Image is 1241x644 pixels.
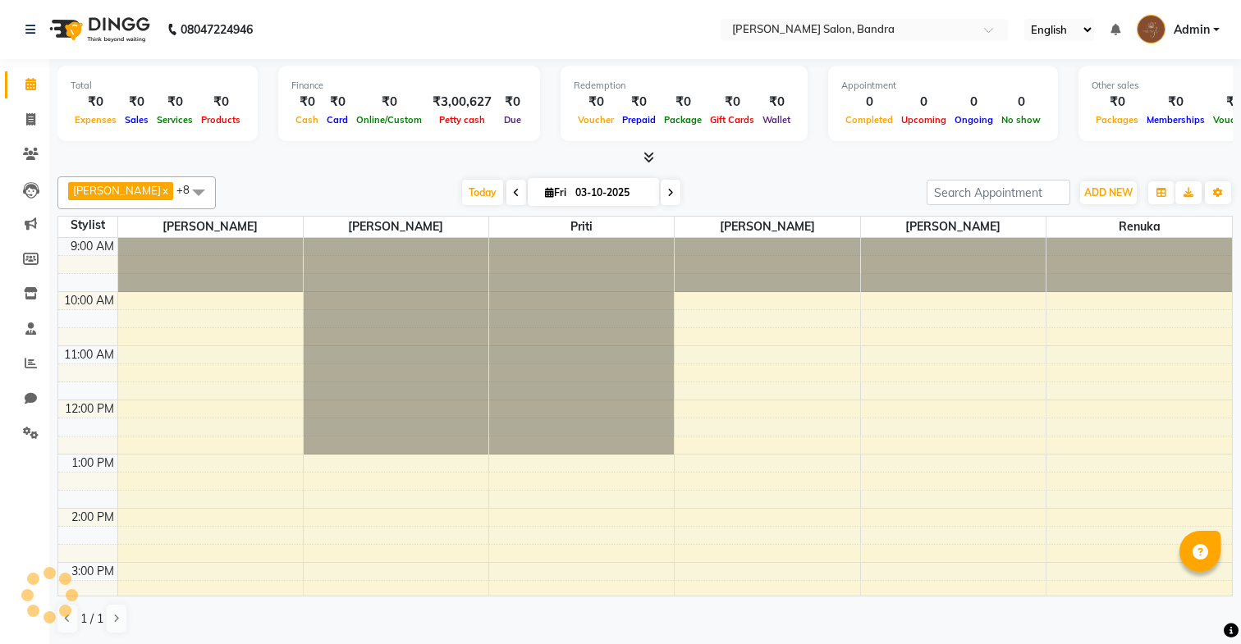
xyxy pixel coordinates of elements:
[841,79,1045,93] div: Appointment
[1084,186,1133,199] span: ADD NEW
[291,79,527,93] div: Finance
[950,93,997,112] div: 0
[950,114,997,126] span: Ongoing
[118,217,303,237] span: [PERSON_NAME]
[574,79,795,93] div: Redemption
[1046,217,1232,237] span: Renuka
[1174,21,1210,39] span: Admin
[574,93,618,112] div: ₹0
[706,93,758,112] div: ₹0
[997,114,1045,126] span: No show
[80,610,103,628] span: 1 / 1
[574,114,618,126] span: Voucher
[1092,114,1143,126] span: Packages
[1143,114,1209,126] span: Memberships
[435,114,489,126] span: Petty cash
[541,186,570,199] span: Fri
[352,114,426,126] span: Online/Custom
[153,114,197,126] span: Services
[570,180,653,205] input: 2025-10-03
[500,114,525,126] span: Due
[660,114,706,126] span: Package
[197,114,245,126] span: Products
[618,114,660,126] span: Prepaid
[861,217,1046,237] span: [PERSON_NAME]
[1092,93,1143,112] div: ₹0
[758,93,795,112] div: ₹0
[675,217,859,237] span: [PERSON_NAME]
[323,93,352,112] div: ₹0
[352,93,426,112] div: ₹0
[121,93,153,112] div: ₹0
[841,93,897,112] div: 0
[62,400,117,418] div: 12:00 PM
[997,93,1045,112] div: 0
[197,93,245,112] div: ₹0
[758,114,795,126] span: Wallet
[897,93,950,112] div: 0
[68,509,117,526] div: 2:00 PM
[58,217,117,234] div: Stylist
[71,79,245,93] div: Total
[1080,181,1137,204] button: ADD NEW
[153,93,197,112] div: ₹0
[67,238,117,255] div: 9:00 AM
[61,292,117,309] div: 10:00 AM
[706,114,758,126] span: Gift Cards
[426,93,498,112] div: ₹3,00,627
[121,114,153,126] span: Sales
[68,563,117,580] div: 3:00 PM
[291,93,323,112] div: ₹0
[181,7,253,53] b: 08047224946
[462,180,503,205] span: Today
[1143,93,1209,112] div: ₹0
[176,183,202,196] span: +8
[660,93,706,112] div: ₹0
[304,217,488,237] span: [PERSON_NAME]
[1137,15,1165,43] img: Admin
[291,114,323,126] span: Cash
[498,93,527,112] div: ₹0
[61,346,117,363] div: 11:00 AM
[73,184,161,197] span: [PERSON_NAME]
[42,7,154,53] img: logo
[1172,578,1225,628] iframe: chat widget
[71,114,121,126] span: Expenses
[897,114,950,126] span: Upcoming
[618,93,660,112] div: ₹0
[841,114,897,126] span: Completed
[71,93,121,112] div: ₹0
[323,114,352,126] span: Card
[927,180,1070,205] input: Search Appointment
[68,454,117,472] div: 1:00 PM
[489,217,674,237] span: Priti
[161,184,168,197] a: x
